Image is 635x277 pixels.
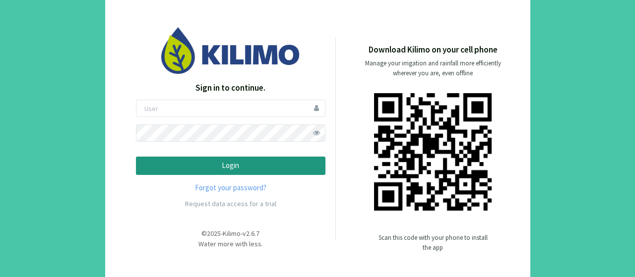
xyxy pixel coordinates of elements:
[223,229,241,238] span: Kilimo
[221,229,223,238] span: -
[136,82,325,95] p: Sign in to continue.
[136,157,325,175] button: Login
[207,229,221,238] span: 2025
[357,58,509,78] p: Manage your irrigation and rainfall more efficiently wherever you are, even offline
[136,100,325,117] input: User
[379,233,488,253] p: Scan this code with your phone to install the app
[144,160,317,171] p: Login
[136,182,325,194] a: Forgot your password?
[201,229,207,238] span: ©
[241,229,243,238] span: -
[374,93,492,211] img: qr code
[369,44,498,56] p: Download Kilimo on your cell phone
[243,229,259,238] span: v2.6.7
[185,199,276,208] a: Request data access for a trial
[161,27,300,73] img: Image
[198,239,263,248] span: Water more with less.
